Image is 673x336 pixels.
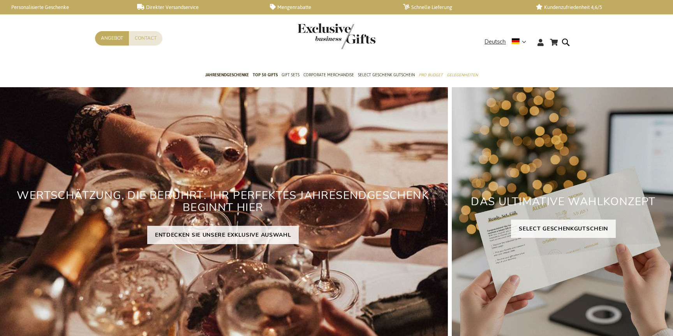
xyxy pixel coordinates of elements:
[419,71,443,79] span: Pro Budget
[137,4,258,11] a: Direkter Versandservice
[298,23,336,49] a: store logo
[147,226,299,244] a: ENTDECKEN SIE UNSERE EXKLUSIVE AUSWAHL
[270,4,391,11] a: Mengenrabatte
[303,71,354,79] span: Corporate Merchandise
[536,4,657,11] a: Kundenzufriedenheit 4,6/5
[447,71,478,79] span: Gelegenheiten
[95,31,129,46] a: Angebot
[511,220,616,238] a: SELECT GESCHENKGUTSCHEIN
[403,4,524,11] a: Schnelle Lieferung
[282,71,300,79] span: Gift Sets
[358,71,415,79] span: Select Geschenk Gutschein
[484,37,531,46] div: Deutsch
[298,23,375,49] img: Exclusive Business gifts logo
[484,37,506,46] span: Deutsch
[4,4,125,11] a: Personalisierte Geschenke
[253,71,278,79] span: TOP 50 Gifts
[129,31,162,46] a: Contact
[205,71,249,79] span: Jahresendgeschenke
